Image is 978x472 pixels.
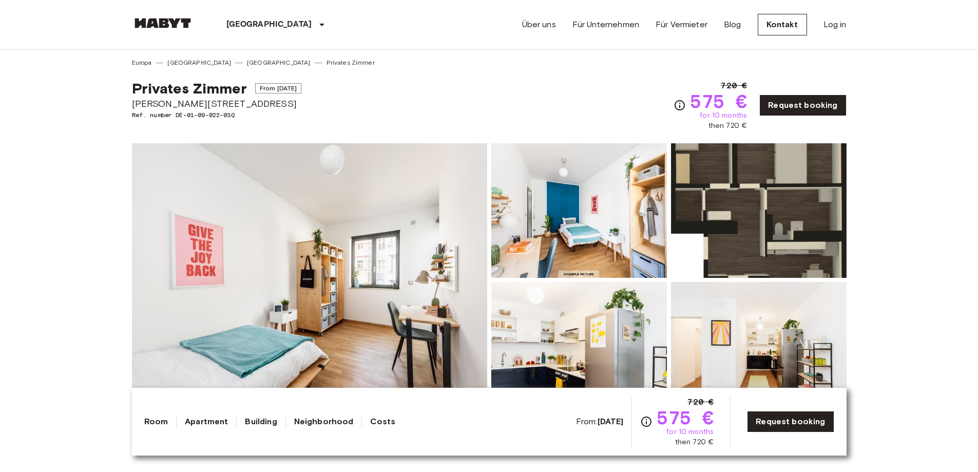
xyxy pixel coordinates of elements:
b: [DATE] [598,417,624,426]
svg: Check cost overview for full price breakdown. Please note that discounts apply to new joiners onl... [640,416,653,428]
p: [GEOGRAPHIC_DATA] [226,18,312,31]
a: Europa [132,58,152,67]
img: Habyt [132,18,194,28]
span: for 10 months [666,427,714,437]
img: Picture of unit DE-01-09-022-03Q [491,282,667,417]
span: [PERSON_NAME][STREET_ADDRESS] [132,97,302,110]
a: Über uns [522,18,556,31]
a: Request booking [759,95,846,116]
a: Room [144,416,168,428]
span: for 10 months [700,110,747,121]
svg: Check cost overview for full price breakdown. Please note that discounts apply to new joiners onl... [674,99,686,111]
a: Costs [370,416,395,428]
span: 575 € [657,408,714,427]
span: then 720 € [675,437,714,447]
a: [GEOGRAPHIC_DATA] [167,58,231,67]
a: Request booking [747,411,834,432]
img: Picture of unit DE-01-09-022-03Q [671,143,847,278]
a: Für Vermieter [656,18,707,31]
span: Privates Zimmer [132,80,247,97]
img: Marketing picture of unit DE-01-09-022-03Q [132,143,487,417]
a: Neighborhood [294,416,354,428]
img: Picture of unit DE-01-09-022-03Q [671,282,847,417]
span: Ref. number DE-01-09-022-03Q [132,110,302,120]
span: 720 € [721,80,747,92]
a: Blog [724,18,741,31]
span: then 720 € [708,121,747,131]
a: Log in [823,18,847,31]
span: From: [576,416,624,427]
a: [GEOGRAPHIC_DATA] [247,58,311,67]
a: Für Unternehmen [572,18,639,31]
span: 720 € [687,396,714,408]
a: Privates Zimmer [327,58,375,67]
img: Picture of unit DE-01-09-022-03Q [491,143,667,278]
span: 575 € [690,92,747,110]
a: Building [245,416,277,428]
a: Kontakt [758,14,807,35]
a: Apartment [185,416,228,428]
span: From [DATE] [255,83,302,93]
